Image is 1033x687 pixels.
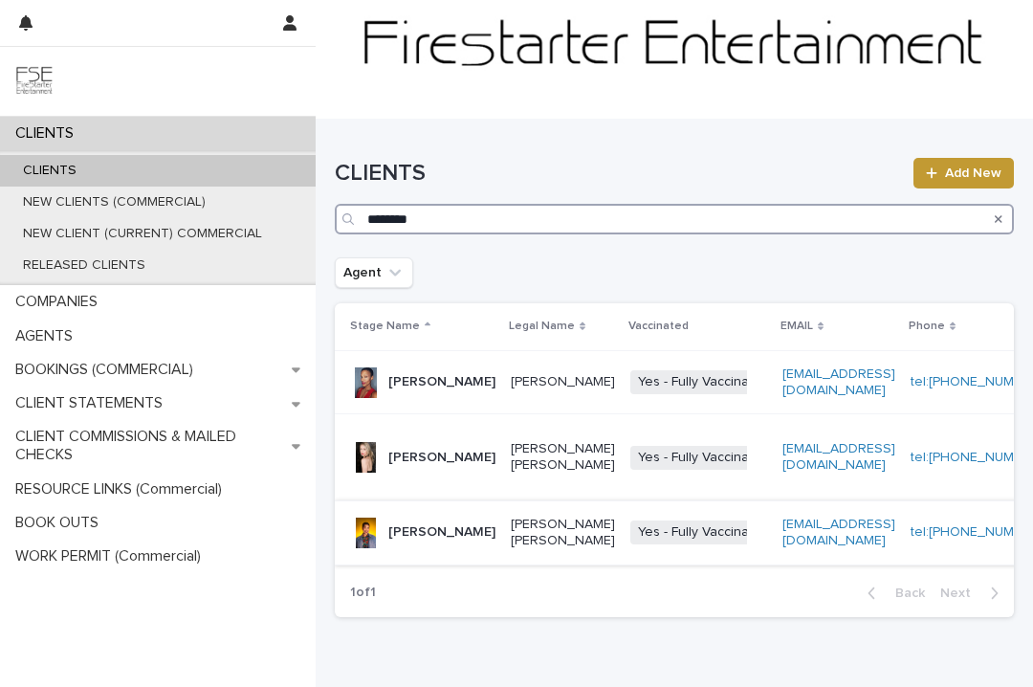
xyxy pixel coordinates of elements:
[8,327,88,345] p: AGENTS
[8,514,114,532] p: BOOK OUTS
[8,226,277,242] p: NEW CLIENT (CURRENT) COMMERCIAL
[913,158,1014,188] a: Add New
[909,316,945,337] p: Phone
[782,442,895,472] a: [EMAIL_ADDRESS][DOMAIN_NAME]
[8,257,161,274] p: RELEASED CLIENTS
[509,316,575,337] p: Legal Name
[511,517,615,549] p: [PERSON_NAME] [PERSON_NAME]
[884,587,925,600] span: Back
[335,569,391,616] p: 1 of 1
[8,394,178,412] p: CLIENT STATEMENTS
[8,163,92,179] p: CLIENTS
[933,585,1014,602] button: Next
[940,587,982,600] span: Next
[335,160,902,188] h1: CLIENTS
[628,316,689,337] p: Vaccinated
[388,374,495,390] p: [PERSON_NAME]
[945,166,1001,180] span: Add New
[388,450,495,466] p: [PERSON_NAME]
[630,521,777,544] span: Yes - Fully Vaccinated
[782,367,895,397] a: [EMAIL_ADDRESS][DOMAIN_NAME]
[780,316,813,337] p: EMAIL
[335,204,1014,234] input: Search
[630,446,777,470] span: Yes - Fully Vaccinated
[630,370,777,394] span: Yes - Fully Vaccinated
[852,585,933,602] button: Back
[782,518,895,547] a: [EMAIL_ADDRESS][DOMAIN_NAME]
[8,480,237,499] p: RESOURCE LINKS (Commercial)
[8,124,89,143] p: CLIENTS
[8,361,209,379] p: BOOKINGS (COMMERCIAL)
[511,374,615,390] p: [PERSON_NAME]
[511,441,615,474] p: [PERSON_NAME] [PERSON_NAME]
[8,194,221,211] p: NEW CLIENTS (COMMERCIAL)
[8,293,113,311] p: COMPANIES
[335,257,413,288] button: Agent
[8,547,216,565] p: WORK PERMIT (Commercial)
[388,524,495,541] p: [PERSON_NAME]
[8,428,292,464] p: CLIENT COMMISSIONS & MAILED CHECKS
[15,62,54,100] img: 9JgRvJ3ETPGCJDhvPVA5
[350,316,420,337] p: Stage Name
